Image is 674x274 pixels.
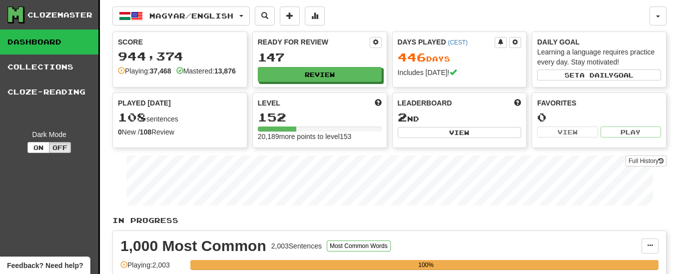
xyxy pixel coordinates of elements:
[214,67,236,75] strong: 13,876
[398,67,522,77] div: Includes [DATE]!
[271,241,322,251] div: 2,003 Sentences
[537,98,661,108] div: Favorites
[398,110,407,124] span: 2
[176,66,236,76] div: Mastered:
[7,129,91,139] div: Dark Mode
[49,142,71,153] button: Off
[27,10,92,20] div: Clozemaster
[118,98,171,108] span: Played [DATE]
[448,39,468,46] a: (CEST)
[112,6,250,25] button: Magyar/English
[258,37,370,47] div: Ready for Review
[120,238,266,253] div: 1,000 Most Common
[537,111,661,123] div: 0
[537,47,661,67] div: Learning a language requires practice every day. Stay motivated!
[118,66,171,76] div: Playing:
[398,51,522,64] div: Day s
[118,111,242,124] div: sentences
[280,6,300,25] button: Add sentence to collection
[258,111,382,123] div: 152
[118,128,122,136] strong: 0
[193,260,659,270] div: 100%
[118,50,242,62] div: 944,374
[398,111,522,124] div: nd
[537,69,661,80] button: Seta dailygoal
[601,126,661,137] button: Play
[327,240,391,251] button: Most Common Words
[537,37,661,47] div: Daily Goal
[112,215,667,225] p: In Progress
[514,98,521,108] span: This week in points, UTC
[398,98,452,108] span: Leaderboard
[258,131,382,141] div: 20,189 more points to level 153
[149,11,233,20] span: Magyar / English
[398,37,495,47] div: Days Played
[258,67,382,82] button: Review
[118,37,242,47] div: Score
[398,50,426,64] span: 446
[255,6,275,25] button: Search sentences
[7,260,83,270] span: Open feedback widget
[626,155,667,166] a: Full History
[150,67,171,75] strong: 37,468
[27,142,49,153] button: On
[375,98,382,108] span: Score more points to level up
[305,6,325,25] button: More stats
[398,127,522,138] button: View
[258,98,280,108] span: Level
[537,126,598,137] button: View
[258,51,382,63] div: 147
[118,110,146,124] span: 108
[580,71,614,78] span: a daily
[118,127,242,137] div: New / Review
[140,128,151,136] strong: 108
